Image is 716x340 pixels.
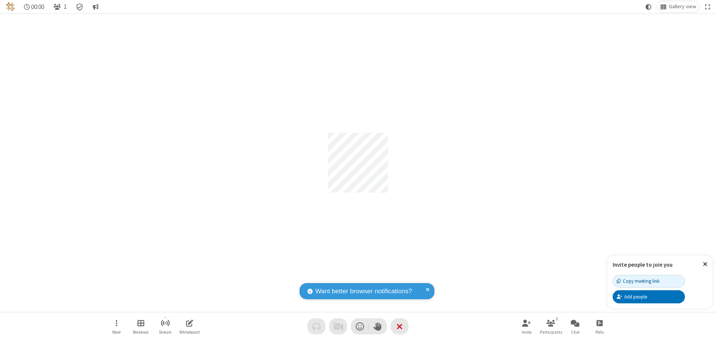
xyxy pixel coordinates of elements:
[515,316,538,337] button: Invite participants (Alt+I)
[179,330,200,334] span: Whiteboard
[697,255,713,273] button: Close popover
[588,316,611,337] button: Open poll
[595,330,604,334] span: Polls
[617,278,659,285] div: Copy meeting link
[130,316,152,337] button: Manage Breakout Rooms
[657,1,699,12] button: Change layout
[64,3,67,10] span: 1
[329,318,347,334] button: Video
[702,1,713,12] button: Fullscreen
[154,316,176,337] button: Start streaming
[391,318,409,334] button: End or leave meeting
[369,318,387,334] button: Raise hand
[613,275,685,288] button: Copy meeting link
[564,316,586,337] button: Open chat
[73,1,87,12] div: Meeting details Encryption enabled
[554,315,560,322] div: 1
[351,318,369,334] button: Send a reaction
[613,261,673,268] label: Invite people to join you
[540,316,562,337] button: Open participant list
[613,290,685,303] button: Add people
[307,318,325,334] button: Audio problem - check your Internet connection or call by phone
[105,316,128,337] button: Open menu
[571,330,580,334] span: Chat
[522,330,531,334] span: Invite
[178,316,201,337] button: Open shared whiteboard
[669,4,696,10] span: Gallery view
[50,1,70,12] button: Open participant list
[21,1,48,12] div: Timer
[159,330,172,334] span: Stream
[540,330,562,334] span: Participants
[89,1,101,12] button: Conversation
[643,1,655,12] button: Using system theme
[112,330,121,334] span: More
[133,330,149,334] span: Breakout
[31,3,44,10] span: 00:00
[6,2,15,11] img: QA Selenium DO NOT DELETE OR CHANGE
[315,287,412,296] span: Want better browser notifications?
